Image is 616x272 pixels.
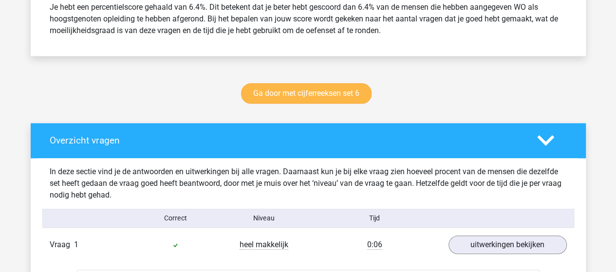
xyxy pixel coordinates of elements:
[50,135,523,146] h4: Overzicht vragen
[240,240,288,250] span: heel makkelijk
[50,239,74,251] span: Vraag
[448,236,567,254] a: uitwerkingen bekijken
[74,240,78,249] span: 1
[42,166,574,201] div: In deze sectie vind je de antwoorden en uitwerkingen bij alle vragen. Daarnaast kun je bij elke v...
[220,213,308,223] div: Niveau
[308,213,441,223] div: Tijd
[131,213,220,223] div: Correct
[241,83,372,104] a: Ga door met cijferreeksen set 6
[367,240,382,250] span: 0:06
